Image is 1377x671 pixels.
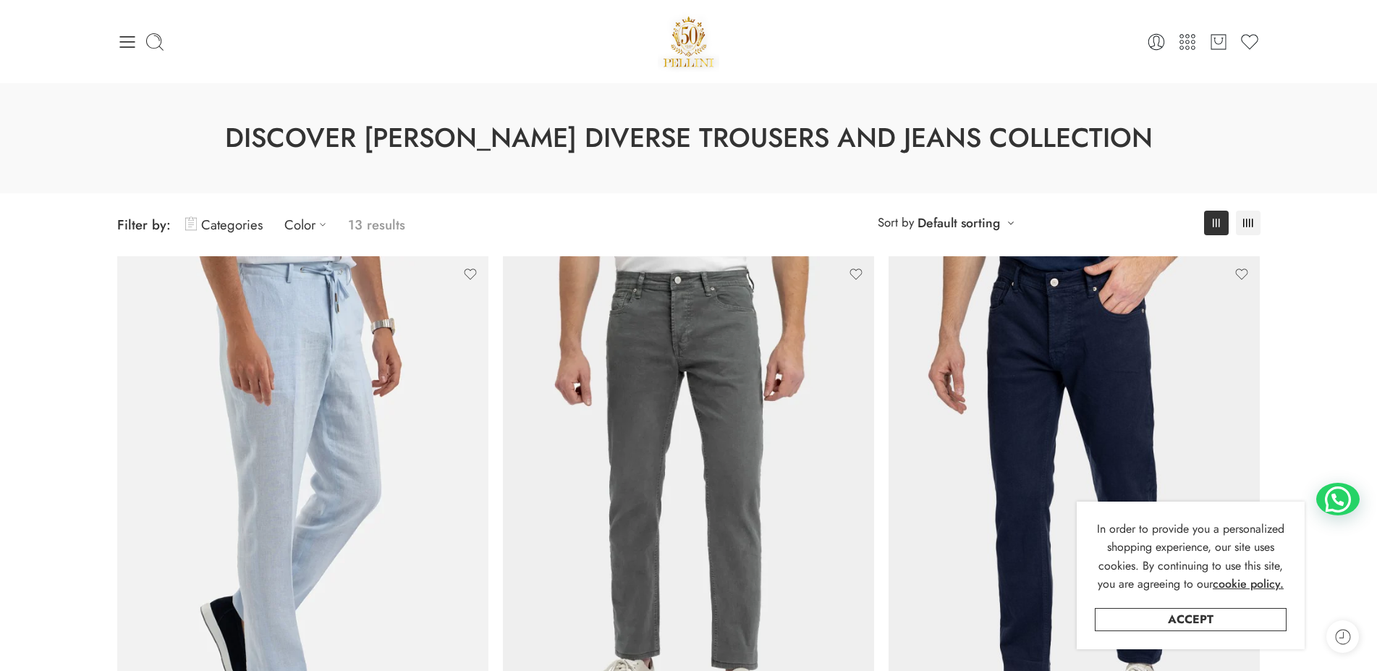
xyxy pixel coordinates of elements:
[658,11,720,72] a: Pellini -
[1097,520,1284,593] span: In order to provide you a personalized shopping experience, our site uses cookies. By continuing ...
[284,208,334,242] a: Color
[36,119,1341,157] h1: Discover [PERSON_NAME] Diverse Trousers and Jeans Collection
[1208,32,1229,52] a: Cart
[185,208,263,242] a: Categories
[1095,608,1287,631] a: Accept
[918,213,1000,233] a: Default sorting
[348,208,405,242] p: 13 results
[117,215,171,235] span: Filter by:
[878,211,914,235] span: Sort by
[658,11,720,72] img: Pellini
[1240,32,1260,52] a: Wishlist
[1146,32,1166,52] a: Login / Register
[1213,575,1284,594] a: cookie policy.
